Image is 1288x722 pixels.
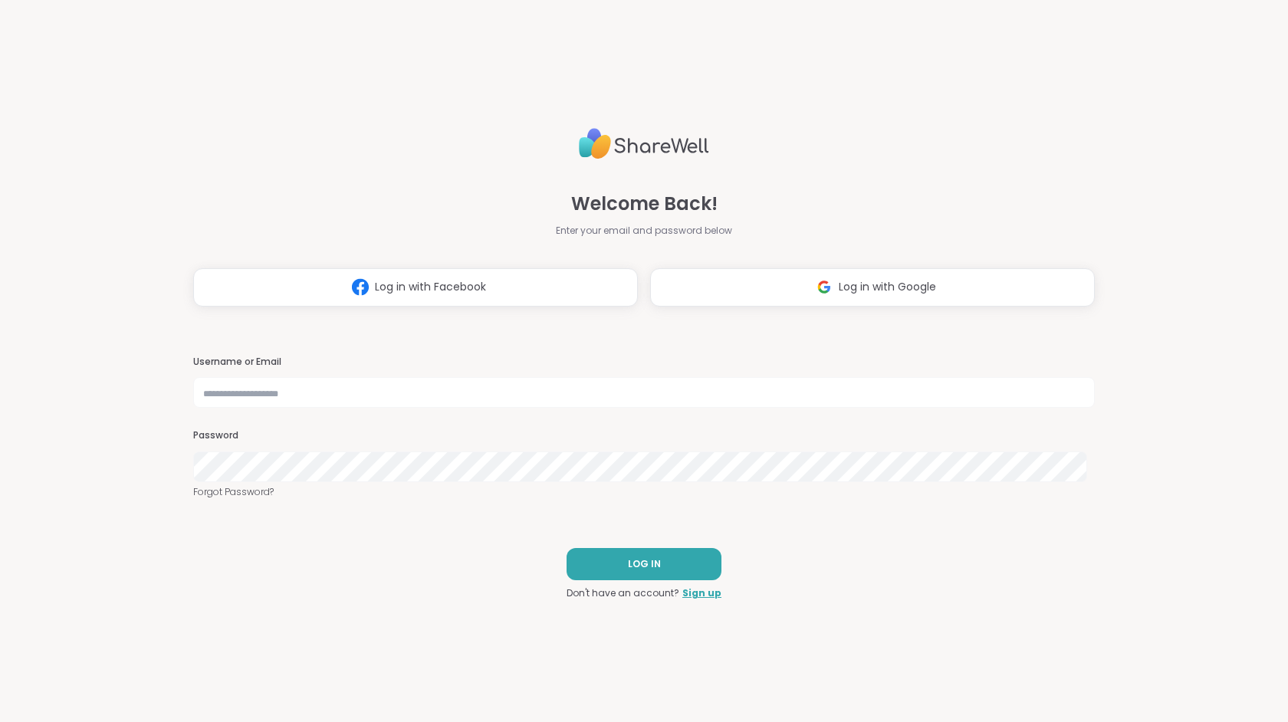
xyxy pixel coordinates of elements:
img: ShareWell Logomark [346,273,375,301]
button: Log in with Google [650,268,1095,307]
h3: Username or Email [193,356,1095,369]
img: ShareWell Logomark [810,273,839,301]
a: Sign up [682,586,721,600]
a: Forgot Password? [193,485,1095,499]
h3: Password [193,429,1095,442]
span: Don't have an account? [567,586,679,600]
span: Enter your email and password below [556,224,732,238]
span: Log in with Google [839,279,936,295]
button: Log in with Facebook [193,268,638,307]
span: Welcome Back! [571,190,718,218]
button: LOG IN [567,548,721,580]
span: Log in with Facebook [375,279,486,295]
span: LOG IN [628,557,661,571]
img: ShareWell Logo [579,122,709,166]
